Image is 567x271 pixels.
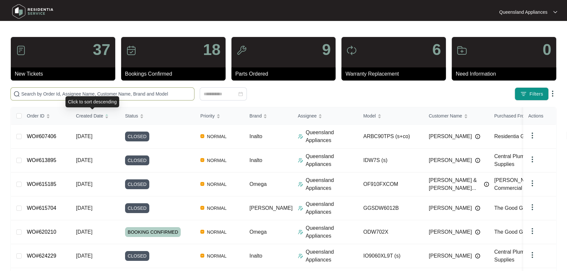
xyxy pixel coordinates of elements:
[27,112,45,119] span: Order ID
[76,205,92,211] span: [DATE]
[76,253,92,259] span: [DATE]
[200,158,204,162] img: Vercel Logo
[200,134,204,138] img: Vercel Logo
[475,253,480,259] img: Info icon
[553,10,557,14] img: dropdown arrow
[27,205,56,211] a: WO#615704
[249,181,266,187] span: Omega
[27,134,56,139] a: WO#607406
[76,112,103,119] span: Created Date
[76,181,92,187] span: [DATE]
[358,125,424,149] td: ARBC90TPS (s+co)
[298,253,303,259] img: Assigner Icon
[76,229,92,235] span: [DATE]
[204,156,229,164] span: NORMAL
[15,70,115,78] p: New Tickets
[432,42,441,58] p: 6
[249,205,293,211] span: [PERSON_NAME]
[523,107,556,125] th: Actions
[204,252,229,260] span: NORMAL
[475,229,480,235] img: Info icon
[429,252,472,260] span: [PERSON_NAME]
[126,45,137,56] img: icon
[10,2,56,21] img: residentia service logo
[457,45,467,56] img: icon
[345,70,446,78] p: Warranty Replacement
[204,228,229,236] span: NORMAL
[200,112,215,119] span: Priority
[322,42,331,58] p: 9
[306,224,358,240] p: Queensland Appliances
[494,177,538,191] span: [PERSON_NAME] Commercial
[195,107,244,125] th: Priority
[429,112,462,119] span: Customer Name
[125,155,149,165] span: CLOSED
[528,179,536,187] img: dropdown arrow
[200,254,204,258] img: Vercel Logo
[21,90,192,98] input: Search by Order Id, Assignee Name, Customer Name, Brand and Model
[125,132,149,141] span: CLOSED
[515,87,549,100] button: filter iconFilters
[429,228,472,236] span: [PERSON_NAME]
[298,182,303,187] img: Assigner Icon
[204,204,229,212] span: NORMAL
[200,230,204,234] img: Vercel Logo
[494,249,535,262] span: Central Plumbing Supplies
[125,70,226,78] p: Bookings Confirmed
[528,227,536,235] img: dropdown arrow
[125,179,149,189] span: CLOSED
[249,253,262,259] span: Inalto
[358,149,424,172] td: IDW7S (s)
[494,112,528,119] span: Purchased From
[65,96,119,107] div: Click to sort descending
[424,107,489,125] th: Customer Name
[306,153,358,168] p: Queensland Appliances
[249,112,262,119] span: Brand
[249,157,262,163] span: Inalto
[306,176,358,192] p: Queensland Appliances
[358,244,424,268] td: IO9060XL9T (s)
[76,134,92,139] span: [DATE]
[27,253,56,259] a: WO#624229
[27,229,56,235] a: WO#620210
[298,112,317,119] span: Assignee
[13,91,20,97] img: search-icon
[298,206,303,211] img: Assigner Icon
[475,206,480,211] img: Info icon
[306,129,358,144] p: Queensland Appliances
[27,157,56,163] a: WO#613895
[306,248,358,264] p: Queensland Appliances
[249,229,266,235] span: Omega
[494,134,535,139] span: Residentia Group
[499,9,547,15] p: Queensland Appliances
[549,90,557,98] img: dropdown arrow
[235,70,336,78] p: Parts Ordered
[346,45,357,56] img: icon
[475,134,480,139] img: Info icon
[358,172,424,196] td: OF910FXCOM
[429,133,472,140] span: [PERSON_NAME]
[93,42,110,58] p: 37
[27,181,56,187] a: WO#615185
[456,70,556,78] p: Need Information
[204,180,229,188] span: NORMAL
[542,42,551,58] p: 0
[475,158,480,163] img: Info icon
[520,91,527,97] img: filter icon
[236,45,247,56] img: icon
[203,42,220,58] p: 18
[529,91,543,98] span: Filters
[489,107,555,125] th: Purchased From
[249,134,262,139] span: Inalto
[298,158,303,163] img: Assigner Icon
[16,45,26,56] img: icon
[125,251,149,261] span: CLOSED
[358,220,424,244] td: ODW702X
[429,176,481,192] span: [PERSON_NAME] & [PERSON_NAME]...
[528,132,536,139] img: dropdown arrow
[200,182,204,186] img: Vercel Logo
[200,206,204,210] img: Vercel Logo
[358,196,424,220] td: GGSDW6012B
[120,107,195,125] th: Status
[494,229,531,235] span: The Good Guys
